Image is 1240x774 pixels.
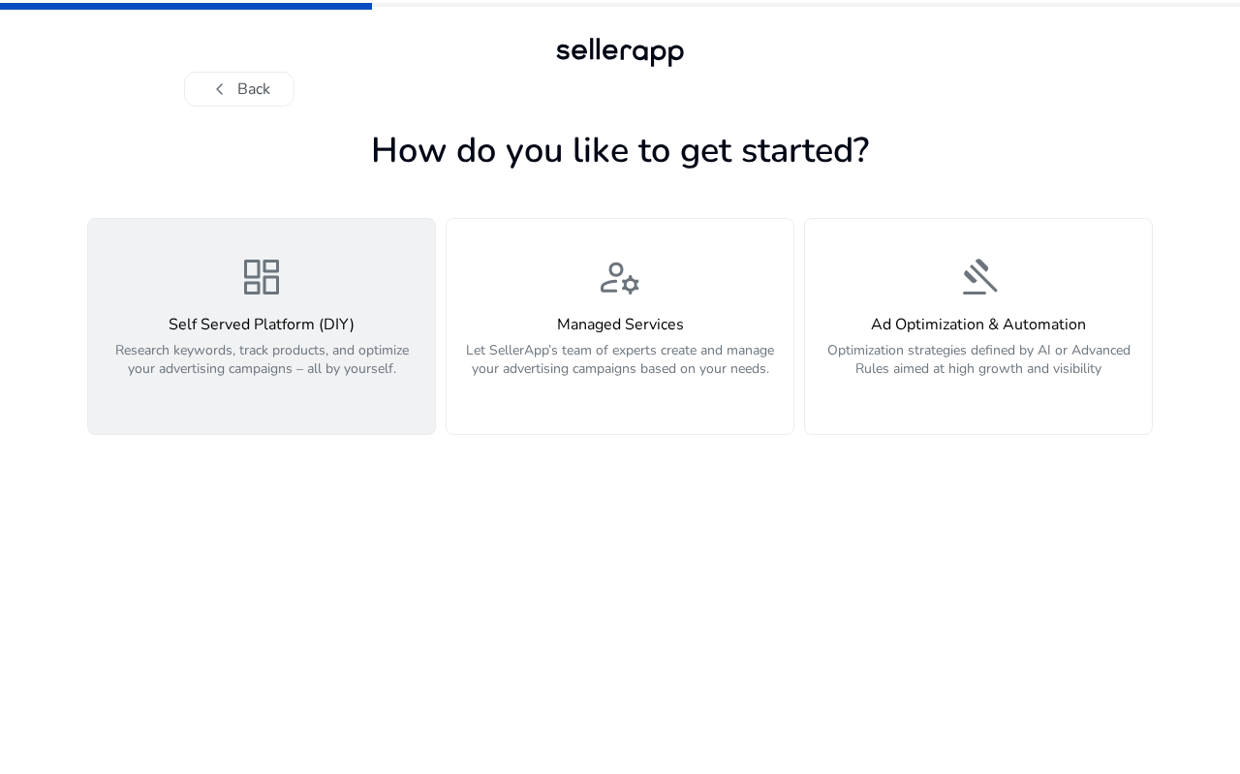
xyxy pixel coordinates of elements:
h4: Self Served Platform (DIY) [100,316,423,334]
h4: Managed Services [458,316,782,334]
button: gavelAd Optimization & AutomationOptimization strategies defined by AI or Advanced Rules aimed at... [804,218,1153,435]
h1: How do you like to get started? [87,130,1153,171]
p: Optimization strategies defined by AI or Advanced Rules aimed at high growth and visibility [817,341,1140,399]
button: manage_accountsManaged ServicesLet SellerApp’s team of experts create and manage your advertising... [446,218,794,435]
span: dashboard [238,254,285,300]
span: chevron_left [208,77,232,101]
p: Research keywords, track products, and optimize your advertising campaigns – all by yourself. [100,341,423,399]
h4: Ad Optimization & Automation [817,316,1140,334]
span: gavel [955,254,1002,300]
span: manage_accounts [597,254,643,300]
button: chevron_leftBack [184,72,294,107]
button: dashboardSelf Served Platform (DIY)Research keywords, track products, and optimize your advertisi... [87,218,436,435]
p: Let SellerApp’s team of experts create and manage your advertising campaigns based on your needs. [458,341,782,399]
